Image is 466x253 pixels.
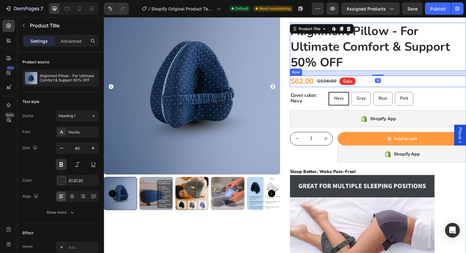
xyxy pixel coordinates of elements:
[361,112,367,128] span: Popup 1
[346,6,386,12] span: Assigned Products
[190,60,215,71] div: $62.00
[30,22,96,29] p: Product Title
[425,2,451,15] button: Publish
[40,5,43,12] p: 7
[22,207,99,218] button: Show more
[280,80,289,86] span: Blue
[235,80,245,86] span: Navy
[40,74,96,82] p: Alignment Pillow - For Ultimate Comfort & Support 50% OFF
[22,144,39,152] div: Size
[61,38,82,44] p: Advanced
[5,176,12,184] button: Carousel Back Arrow
[258,80,267,86] span: Gray
[190,117,204,131] button: decrement
[47,209,75,215] div: Show more
[235,6,248,11] span: Default
[302,80,311,86] span: Pink
[272,100,298,107] div: Shopify App
[56,110,99,121] button: Heading 1
[22,178,32,183] div: Color
[402,2,423,15] button: Save
[219,117,233,131] button: increment
[22,129,30,135] div: Font
[104,17,466,253] iframe: To enrich screen reader interactions, please activate Accessibility in Grammarly extension settings
[22,99,39,105] div: Text style
[204,117,219,131] input: quantity
[68,178,97,184] div: 2C2C2C
[407,6,418,11] span: Save
[170,68,175,73] button: Carousel Next Arrow
[168,176,175,184] button: Carousel Next Arrow
[190,76,227,89] legend: Cover color: Navy
[68,245,97,250] div: Add...
[190,155,257,161] strong: Sleep Better, Wake Pain-Free!
[430,6,446,12] div: Publish
[296,121,320,127] div: Add to cart
[2,2,46,15] button: 7
[259,6,291,11] span: Need republishing
[22,192,40,201] div: Align
[277,62,283,67] div: 16
[5,113,15,117] div: Beta
[198,9,223,14] div: Product Title
[6,65,15,70] div: 450
[341,2,400,15] button: Assigned Products
[217,62,238,69] div: $124.00
[59,113,76,119] span: Heading 1
[151,6,214,12] span: Shopify Original Product Template
[445,223,460,238] div: Open Intercom Messenger
[31,38,48,44] p: Settings
[25,72,37,84] img: product feature img
[191,53,201,59] div: Row
[68,129,97,135] div: Nunito
[190,6,370,55] h2: Alignment Pillow - For Ultimate Comfort & Support 50% OFF
[244,62,253,69] p: Sale
[239,117,370,131] button: Add to cart
[104,2,129,15] div: Undo/Redo
[5,68,10,73] button: Carousel Back Arrow
[22,244,33,249] div: Hover
[22,113,33,119] div: Styles
[22,59,49,65] div: Product source
[149,6,150,12] span: /
[22,230,33,236] div: Effect
[296,136,322,143] div: Shopify App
